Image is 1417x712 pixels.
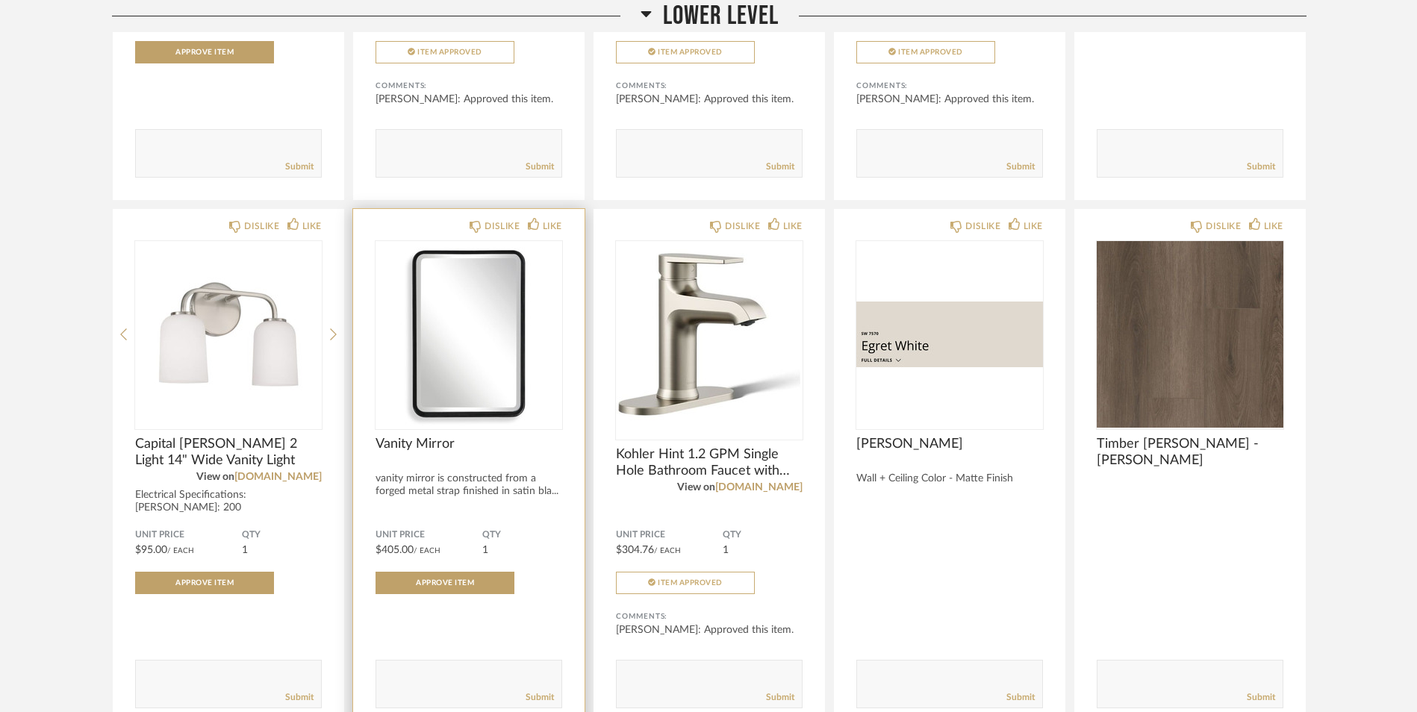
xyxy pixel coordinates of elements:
div: [PERSON_NAME]: Approved this item. [376,92,562,107]
span: QTY [723,529,803,541]
button: Item Approved [376,41,514,63]
span: Approve Item [175,49,234,56]
span: 1 [242,545,248,555]
img: undefined [616,241,803,428]
div: LIKE [302,219,322,234]
img: undefined [1097,241,1283,428]
span: QTY [242,529,322,541]
a: Submit [1247,691,1275,704]
span: Approve Item [416,579,474,587]
span: Capital [PERSON_NAME] 2 Light 14" Wide Vanity Light [135,436,322,469]
div: Comments: [616,609,803,624]
div: DISLIKE [1206,219,1241,234]
span: / Each [167,547,194,555]
span: $405.00 [376,545,414,555]
div: DISLIKE [965,219,1000,234]
a: Submit [285,691,314,704]
div: LIKE [1264,219,1283,234]
button: Item Approved [616,41,755,63]
a: Submit [766,160,794,173]
div: DISLIKE [244,219,279,234]
div: LIKE [783,219,803,234]
span: QTY [482,529,562,541]
button: Item Approved [616,572,755,594]
div: DISLIKE [485,219,520,234]
a: [DOMAIN_NAME] [234,472,322,482]
span: Item Approved [658,579,723,587]
div: Comments: [856,78,1043,93]
span: Item Approved [417,49,482,56]
button: Approve Item [135,41,274,63]
div: Electrical Specifications: [PERSON_NAME]: 200 [PERSON_NAME] Number of Bulbs: 2 [PERSON_NAME] P... [135,489,322,540]
a: Submit [526,691,554,704]
span: Approve Item [175,579,234,587]
img: undefined [856,241,1043,428]
div: vanity mirror is constructed from a forged metal strap finished in satin bla... [376,472,562,498]
div: [PERSON_NAME]: Approved this item. [616,92,803,107]
span: 1 [723,545,729,555]
span: Item Approved [898,49,963,56]
button: Item Approved [856,41,995,63]
div: LIKE [543,219,562,234]
span: Unit Price [616,529,723,541]
a: Submit [526,160,554,173]
span: Vanity Mirror [376,436,562,452]
div: LIKE [1024,219,1043,234]
a: Submit [285,160,314,173]
span: Unit Price [135,529,242,541]
span: Item Approved [658,49,723,56]
div: DISLIKE [725,219,760,234]
button: Approve Item [135,572,274,594]
a: Submit [1006,160,1035,173]
a: Submit [766,691,794,704]
span: Kohler Hint 1.2 GPM Single Hole Bathroom Faucet with Pop-Up Drain Assembly and Escutcheon [616,446,803,479]
a: Submit [1006,691,1035,704]
img: undefined [135,241,322,428]
span: $304.76 [616,545,654,555]
span: [PERSON_NAME] [856,436,1043,452]
span: $95.00 [135,545,167,555]
div: Comments: [376,78,562,93]
button: Approve Item [376,572,514,594]
span: / Each [414,547,440,555]
div: [PERSON_NAME]: Approved this item. [616,622,803,637]
a: [DOMAIN_NAME] [715,482,803,493]
div: Comments: [616,78,803,93]
div: 0 [616,241,803,428]
span: View on [677,482,715,493]
div: Wall + Ceiling Color - Matte Finish [856,472,1043,485]
span: Timber [PERSON_NAME] - [PERSON_NAME] [1097,436,1283,469]
a: Submit [1247,160,1275,173]
span: / Each [654,547,681,555]
span: 1 [482,545,488,555]
span: Unit Price [376,529,482,541]
div: [PERSON_NAME]: Approved this item. [856,92,1043,107]
span: View on [196,472,234,482]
